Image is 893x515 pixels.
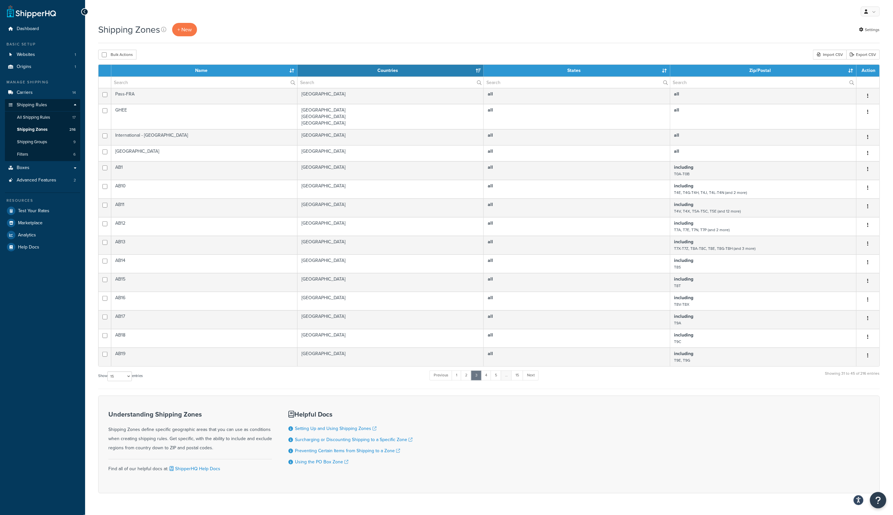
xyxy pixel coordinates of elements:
[17,139,47,145] span: Shipping Groups
[5,87,80,99] a: Carriers 14
[491,370,501,380] a: 5
[5,124,80,136] a: Shipping Zones 216
[488,276,493,283] b: all
[5,79,80,85] div: Manage Shipping
[5,198,80,203] div: Resources
[111,254,298,273] td: AB14
[18,245,39,250] span: Help Docs
[488,201,493,208] b: all
[5,61,80,73] a: Origins 1
[5,136,80,148] li: Shipping Groups
[18,220,43,226] span: Marketplace
[5,87,80,99] li: Carriers
[17,90,33,95] span: Carriers
[111,77,297,88] input: Search
[674,107,680,113] b: all
[298,329,484,348] td: [GEOGRAPHIC_DATA]
[168,465,220,472] a: ShipperHQ Help Docs
[298,145,484,161] td: [GEOGRAPHIC_DATA]
[859,25,880,34] a: Settings
[484,65,670,77] th: States: activate to sort column ascending
[17,115,50,120] span: All Shipping Rules
[298,254,484,273] td: [GEOGRAPHIC_DATA]
[17,178,56,183] span: Advanced Features
[295,458,348,465] a: Using the PO Box Zone
[674,276,694,283] b: including
[488,132,493,139] b: all
[5,112,80,124] li: All Shipping Rules
[75,52,76,58] span: 1
[488,332,493,338] b: all
[5,241,80,253] a: Help Docs
[674,246,756,251] small: T7X-T7Z, T8A-T8C, T8E, T8G-T8H (and 3 more)
[111,180,298,198] td: AB10
[674,190,747,196] small: T4E, T4G-T4H, T4J, T4L-T4N (and 2 more)
[488,182,493,189] b: all
[111,292,298,310] td: AB16
[674,164,694,171] b: including
[98,50,137,60] button: Bulk Actions
[5,162,80,174] li: Boxes
[111,65,298,77] th: Name: activate to sort column ascending
[111,273,298,292] td: AB15
[298,65,484,77] th: Countries: activate to sort column ascending
[488,220,493,227] b: all
[17,152,28,157] span: Filters
[674,171,690,177] small: T0A-T0B
[298,236,484,254] td: [GEOGRAPHIC_DATA]
[5,174,80,186] li: Advanced Features
[825,370,880,384] div: Showing 31 to 45 of 216 entries
[75,64,76,70] span: 1
[172,23,197,36] a: + New
[298,104,484,129] td: [GEOGRAPHIC_DATA] [GEOGRAPHIC_DATA] [GEOGRAPHIC_DATA]
[17,52,35,58] span: Websites
[674,182,694,189] b: including
[5,49,80,61] a: Websites 1
[674,227,730,233] small: T7A, T7E, T7N, T7P (and 2 more)
[670,65,857,77] th: Zip/Postal: activate to sort column ascending
[674,339,682,345] small: T9C
[674,332,694,338] b: including
[674,357,690,363] small: T9E, T9G
[501,370,512,380] a: …
[298,77,483,88] input: Search
[870,492,886,508] button: Open Resource Center
[847,50,880,60] a: Export CSV
[674,220,694,227] b: including
[295,436,412,443] a: Surcharging or Discounting Shipping to a Specific Zone
[298,273,484,292] td: [GEOGRAPHIC_DATA]
[5,49,80,61] li: Websites
[5,174,80,186] a: Advanced Features 2
[488,350,493,357] b: all
[481,370,491,380] a: 4
[111,104,298,129] td: GHEE
[674,238,694,245] b: including
[674,350,694,357] b: including
[674,320,682,326] small: T9A
[488,313,493,320] b: all
[5,136,80,148] a: Shipping Groups 9
[5,217,80,229] a: Marketplace
[674,208,741,214] small: T4V, T4X, T5A-T5C, T5E (and 12 more)
[108,411,272,453] div: Shipping Zones define specific geographic areas that you can use as conditions when creating ship...
[17,127,47,132] span: Shipping Zones
[298,198,484,217] td: [GEOGRAPHIC_DATA]
[674,283,681,289] small: T8T
[813,50,847,60] div: Import CSV
[111,145,298,161] td: [GEOGRAPHIC_DATA]
[461,370,472,380] a: 2
[288,411,412,418] h3: Helpful Docs
[488,107,493,113] b: all
[98,371,143,381] label: Show entries
[295,447,400,454] a: Preventing Certain Items from Shipping to a Zone
[17,26,39,32] span: Dashboard
[73,139,76,145] span: 9
[17,102,47,108] span: Shipping Rules
[107,371,132,381] select: Showentries
[111,310,298,329] td: AB17
[108,411,272,418] h3: Understanding Shipping Zones
[5,229,80,241] a: Analytics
